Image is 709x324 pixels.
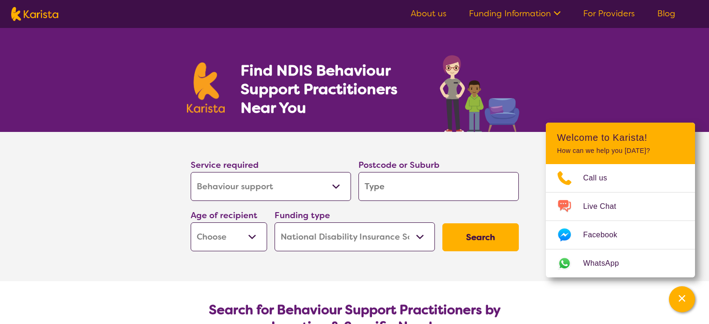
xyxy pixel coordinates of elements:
[437,50,523,132] img: behaviour-support
[546,249,695,277] a: Web link opens in a new tab.
[546,123,695,277] div: Channel Menu
[241,61,421,117] h1: Find NDIS Behaviour Support Practitioners Near You
[583,200,627,214] span: Live Chat
[411,8,447,19] a: About us
[657,8,675,19] a: Blog
[442,223,519,251] button: Search
[557,147,684,155] p: How can we help you [DATE]?
[557,132,684,143] h2: Welcome to Karista!
[583,171,619,185] span: Call us
[11,7,58,21] img: Karista logo
[187,62,225,113] img: Karista logo
[469,8,561,19] a: Funding Information
[191,159,259,171] label: Service required
[669,286,695,312] button: Channel Menu
[583,228,628,242] span: Facebook
[358,172,519,201] input: Type
[275,210,330,221] label: Funding type
[191,210,257,221] label: Age of recipient
[583,256,630,270] span: WhatsApp
[583,8,635,19] a: For Providers
[358,159,440,171] label: Postcode or Suburb
[546,164,695,277] ul: Choose channel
